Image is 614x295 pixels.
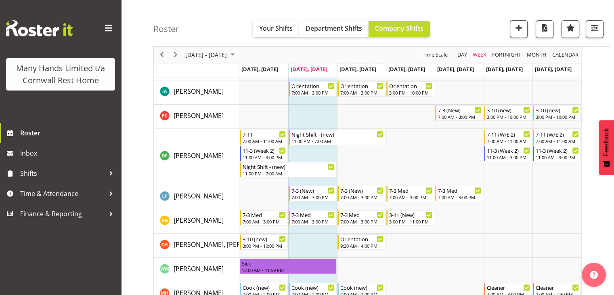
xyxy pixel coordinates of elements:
[487,130,530,138] div: 7-11 (W/E 2)
[289,130,386,145] div: Fairbrother, Deborah"s event - Night Shift - (new) Begin From Tuesday, August 26, 2025 at 11:00:0...
[174,215,224,225] a: [PERSON_NAME]
[389,218,432,225] div: 3:00 PM - 11:00 PM
[536,283,579,291] div: Cleaner
[386,81,434,97] div: Alcazarin, Irene"s event - Orientation Begin From Thursday, August 28, 2025 at 3:00:00 PM GMT+12:...
[174,151,224,160] a: [PERSON_NAME]
[291,138,383,144] div: 11:00 PM - 7:00 AM
[340,194,383,200] div: 7:00 AM - 3:00 PM
[20,147,117,159] span: Inbox
[386,186,434,201] div: Flynn, Leeane"s event - 7-3 Med Begin From Thursday, August 28, 2025 at 7:00:00 AM GMT+12:00 Ends...
[243,211,286,219] div: 7-3 Med
[153,24,179,34] h4: Roster
[174,240,277,249] a: [PERSON_NAME], [PERSON_NAME]
[340,283,383,291] div: Cook (new)
[243,283,286,291] div: Cook (new)
[242,267,335,273] div: 12:00 AM - 11:59 PM
[291,211,335,219] div: 7-3 Med
[184,50,228,60] span: [DATE] - [DATE]
[491,50,523,60] button: Fortnight
[340,218,383,225] div: 7:00 AM - 3:00 PM
[182,46,239,63] div: August 25 - 31, 2025
[174,264,224,274] a: [PERSON_NAME]
[484,146,532,161] div: Fairbrother, Deborah"s event - 11-3 (Week 2) Begin From Saturday, August 30, 2025 at 11:00:00 AM ...
[154,185,239,209] td: Flynn, Leeane resource
[369,21,430,37] button: Company Shifts
[435,186,483,201] div: Flynn, Leeane"s event - 7-3 Med Begin From Friday, August 29, 2025 at 7:00:00 AM GMT+12:00 Ends A...
[291,89,335,96] div: 7:00 AM - 3:00 PM
[174,111,224,120] a: [PERSON_NAME]
[487,106,530,114] div: 3-10 (new)
[389,186,432,194] div: 7-3 Med
[240,162,337,177] div: Fairbrother, Deborah"s event - Night Shift - (new) Begin From Monday, August 25, 2025 at 11:00:00...
[154,129,239,185] td: Fairbrother, Deborah resource
[535,65,572,73] span: [DATE], [DATE]
[472,50,487,60] span: Week
[243,218,286,225] div: 7:00 AM - 3:00 PM
[435,105,483,121] div: Chand, Pretika"s event - 7-3 (New) Begin From Friday, August 29, 2025 at 7:00:00 AM GMT+12:00 End...
[438,106,481,114] div: 7-3 (New)
[243,162,335,171] div: Night Shift - (new)
[339,65,376,73] span: [DATE], [DATE]
[240,146,288,161] div: Fairbrother, Deborah"s event - 11-3 (Week 2) Begin From Monday, August 25, 2025 at 11:00:00 AM GM...
[240,259,337,274] div: Harper, Wendy-Mae"s event - Sick Begin From Monday, August 25, 2025 at 12:00:00 AM GMT+12:00 Ends...
[170,50,181,60] button: Next
[389,211,432,219] div: 3-11 (New)
[536,154,579,160] div: 11:00 AM - 3:00 PM
[291,82,335,90] div: Orientation
[337,81,386,97] div: Alcazarin, Irene"s event - Orientation Begin From Wednesday, August 27, 2025 at 7:00:00 AM GMT+12...
[437,65,474,73] span: [DATE], [DATE]
[536,138,579,144] div: 7:00 AM - 11:00 AM
[241,65,278,73] span: [DATE], [DATE]
[536,114,579,120] div: 3:00 PM - 10:00 PM
[457,50,468,60] span: Day
[174,86,224,96] a: [PERSON_NAME]
[243,154,286,160] div: 11:00 AM - 3:00 PM
[154,258,239,282] td: Harper, Wendy-Mae resource
[491,50,522,60] span: Fortnight
[291,194,335,200] div: 7:00 AM - 3:00 PM
[340,186,383,194] div: 7-3 (New)
[154,234,239,258] td: Hannecart, Charline resource
[487,138,530,144] div: 7:00 AM - 11:00 AM
[340,82,383,90] div: Orientation
[526,50,547,60] span: Month
[291,65,327,73] span: [DATE], [DATE]
[337,186,386,201] div: Flynn, Leeane"s event - 7-3 (New) Begin From Wednesday, August 27, 2025 at 7:00:00 AM GMT+12:00 E...
[20,167,105,179] span: Shifts
[299,21,369,37] button: Department Shifts
[551,50,580,60] button: Month
[157,50,168,60] button: Previous
[240,130,288,145] div: Fairbrother, Deborah"s event - 7-11 Begin From Monday, August 25, 2025 at 7:00:00 AM GMT+12:00 En...
[526,50,548,60] button: Timeline Month
[551,50,579,60] span: calendar
[174,240,277,249] span: [PERSON_NAME], [PERSON_NAME]
[289,186,337,201] div: Flynn, Leeane"s event - 7-3 (New) Begin From Tuesday, August 26, 2025 at 7:00:00 AM GMT+12:00 End...
[243,146,286,154] div: 11-3 (Week 2)
[599,120,614,175] button: Feedback - Show survey
[20,208,105,220] span: Finance & Reporting
[20,127,117,139] span: Roster
[14,62,107,86] div: Many Hands Limited t/a Cornwall Rest Home
[240,210,288,225] div: Galvez, Angeline"s event - 7-3 Med Begin From Monday, August 25, 2025 at 7:00:00 AM GMT+12:00 End...
[174,216,224,225] span: [PERSON_NAME]
[306,24,362,33] span: Department Shifts
[533,130,581,145] div: Fairbrother, Deborah"s event - 7-11 (W/E 2) Begin From Sunday, August 31, 2025 at 7:00:00 AM GMT+...
[340,242,383,249] div: 9:30 AM - 4:00 PM
[340,89,383,96] div: 7:00 AM - 3:00 PM
[253,21,299,37] button: Your Shifts
[154,80,239,105] td: Alcazarin, Irene resource
[389,89,432,96] div: 3:00 PM - 10:00 PM
[155,46,169,63] div: previous period
[259,24,293,33] span: Your Shifts
[438,186,481,194] div: 7-3 Med
[536,130,579,138] div: 7-11 (W/E 2)
[562,20,579,38] button: Highlight an important date within the roster.
[603,128,610,156] span: Feedback
[487,283,530,291] div: Cleaner
[337,210,386,225] div: Galvez, Angeline"s event - 7-3 Med Begin From Wednesday, August 27, 2025 at 7:00:00 AM GMT+12:00 ...
[243,170,335,177] div: 11:00 PM - 7:00 AM
[242,259,335,267] div: Sick
[472,50,488,60] button: Timeline Week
